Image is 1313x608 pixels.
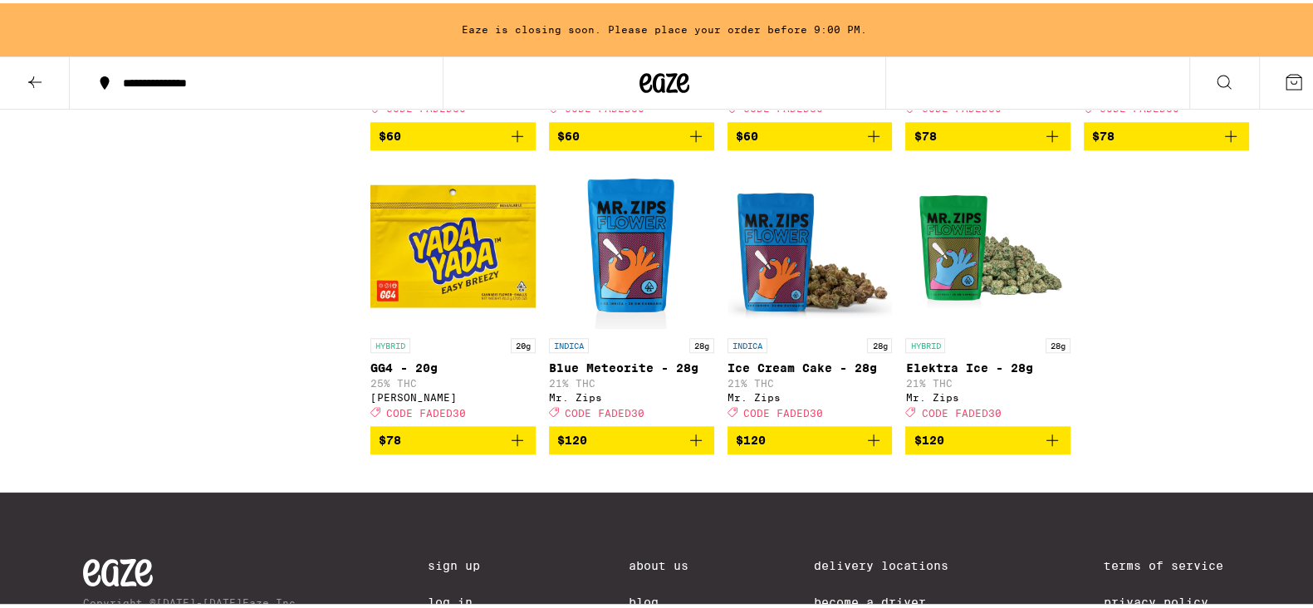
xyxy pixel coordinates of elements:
span: $120 [914,430,943,444]
img: Mr. Zips - Elektra Ice - 28g [905,160,1070,326]
a: Delivery Locations [814,556,978,569]
p: HYBRID [370,335,410,350]
p: 28g [867,335,892,350]
span: $78 [914,126,936,140]
span: CODE FADED30 [386,404,466,414]
p: INDICA [549,335,589,350]
span: $120 [557,430,587,444]
a: Log In [428,592,502,606]
a: About Us [629,556,688,569]
button: Add to bag [549,423,714,451]
p: HYBRID [905,335,945,350]
button: Add to bag [1084,119,1249,147]
a: Blog [629,592,688,606]
p: 20g [511,335,536,350]
a: Open page for Elektra Ice - 28g from Mr. Zips [905,160,1070,423]
span: CODE FADED30 [921,404,1001,414]
a: Open page for Ice Cream Cake - 28g from Mr. Zips [728,160,893,423]
a: Become a Driver [814,592,978,606]
span: $78 [1092,126,1115,140]
div: Mr. Zips [905,389,1070,400]
p: 21% THC [905,375,1070,385]
p: INDICA [728,335,767,350]
a: Sign Up [428,556,502,569]
a: Terms of Service [1104,556,1246,569]
span: $60 [379,126,401,140]
span: $78 [379,430,401,444]
button: Add to bag [728,119,893,147]
button: Add to bag [549,119,714,147]
img: Mr. Zips - Ice Cream Cake - 28g [728,160,893,326]
span: CODE FADED30 [565,404,644,414]
span: $60 [736,126,758,140]
div: Mr. Zips [728,389,893,400]
p: Elektra Ice - 28g [905,358,1070,371]
p: 21% THC [728,375,893,385]
span: $120 [736,430,766,444]
button: Add to bag [905,423,1070,451]
button: Add to bag [370,423,536,451]
p: 21% THC [549,375,714,385]
p: 25% THC [370,375,536,385]
p: 28g [689,335,714,350]
a: Privacy Policy [1104,592,1246,606]
img: Mr. Zips - Blue Meteorite - 28g [549,160,714,326]
p: 28g [1046,335,1070,350]
button: Add to bag [370,119,536,147]
p: Ice Cream Cake - 28g [728,358,893,371]
button: Add to bag [728,423,893,451]
a: Open page for Blue Meteorite - 28g from Mr. Zips [549,160,714,423]
img: Yada Yada - GG4 - 20g [370,160,536,326]
p: Blue Meteorite - 28g [549,358,714,371]
a: Open page for GG4 - 20g from Yada Yada [370,160,536,423]
div: [PERSON_NAME] [370,389,536,400]
span: $60 [557,126,580,140]
p: GG4 - 20g [370,358,536,371]
div: Mr. Zips [549,389,714,400]
span: CODE FADED30 [743,404,823,414]
button: Add to bag [905,119,1070,147]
